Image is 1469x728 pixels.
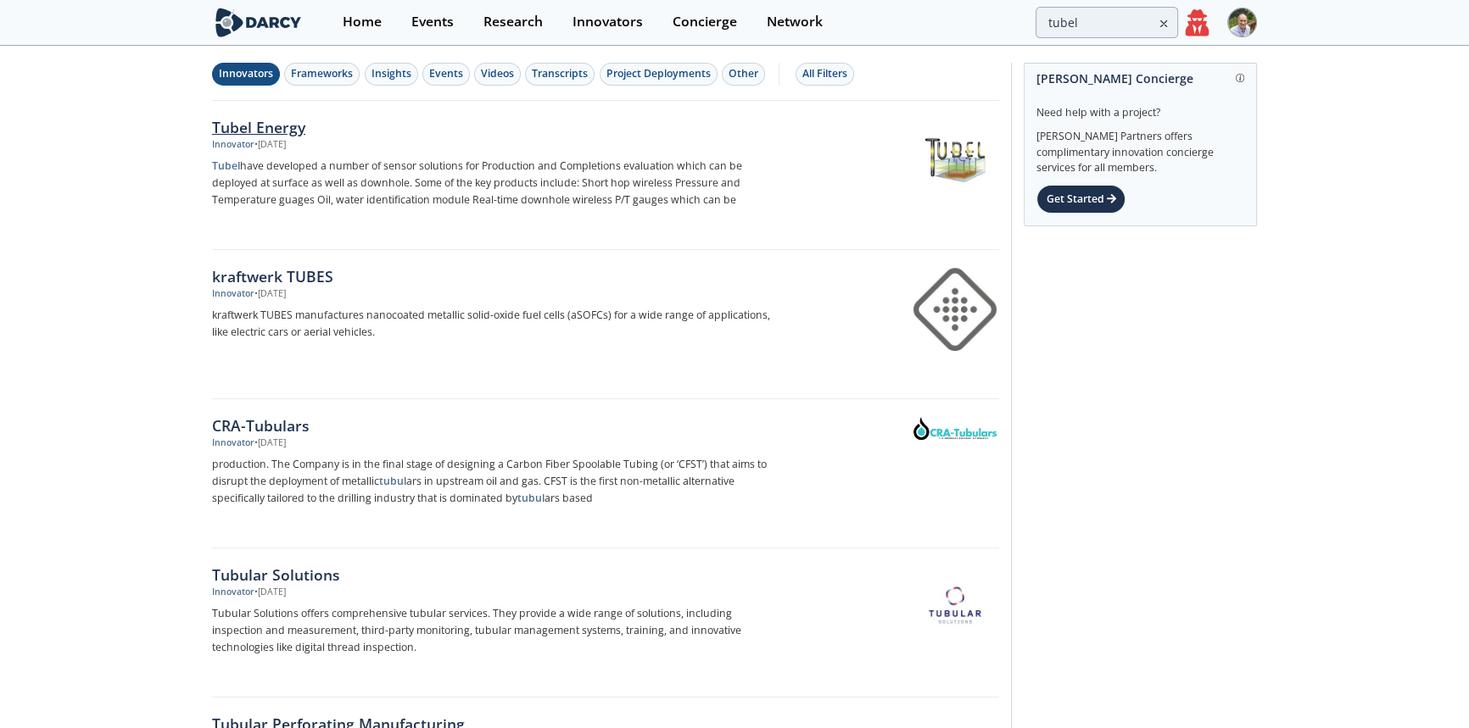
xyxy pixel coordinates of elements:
p: Tubular Solutions offers comprehensive tubular services. They provide a wide range of solutions, ... [212,605,774,656]
button: Transcripts [525,63,595,86]
p: kraftwerk TUBES manufactures nanocoated metallic solid-oxide fuel cells (aSOFCs) for a wide range... [212,307,774,341]
img: Tubular Solutions [913,566,997,649]
div: Innovator [212,436,254,450]
strong: tubul [517,491,545,505]
p: have developed a number of sensor solutions for Production and Completions evaluation which can b... [212,158,774,208]
div: Get Started [1036,185,1125,214]
strong: tubul [379,474,406,488]
button: Videos [474,63,521,86]
img: kraftwerk TUBES [913,268,997,351]
div: CRA-Tubulars [212,414,774,436]
button: Events [422,63,470,86]
div: kraftwerk TUBES [212,265,774,287]
button: Insights [365,63,418,86]
div: [PERSON_NAME] Partners offers complimentary innovation concierge services for all members. [1036,120,1244,176]
div: Innovator [212,287,254,301]
div: • [DATE] [254,586,286,599]
div: Network [767,15,823,29]
div: Home [343,15,382,29]
div: Events [429,66,463,81]
img: information.svg [1236,74,1245,83]
div: All Filters [802,66,847,81]
a: CRA-Tubulars Innovator •[DATE] production. The Company is in the final stage of designing a Carbo... [212,399,999,548]
div: Frameworks [291,66,353,81]
div: Tubel Energy [212,116,774,138]
button: Other [722,63,765,86]
div: Innovators [219,66,273,81]
a: Tubular Solutions Innovator •[DATE] Tubular Solutions offers comprehensive tubular services. They... [212,548,999,697]
div: Events [411,15,454,29]
img: CRA-Tubulars [913,417,997,440]
a: Tubel Energy Innovator •[DATE] Tubelhave developed a number of sensor solutions for Production an... [212,101,999,250]
p: production. The Company is in the final stage of designing a Carbon Fiber Spoolable Tubing (or ‘C... [212,456,774,507]
div: [PERSON_NAME] Concierge [1036,64,1244,93]
button: Innovators [212,63,280,86]
div: Need help with a project? [1036,93,1244,120]
div: • [DATE] [254,436,286,450]
a: kraftwerk TUBES Innovator •[DATE] kraftwerk TUBES manufactures nanocoated metallic solid-oxide fu... [212,250,999,399]
button: All Filters [796,63,854,86]
div: Research [483,15,543,29]
input: Advanced Search [1036,7,1178,38]
button: Frameworks [284,63,360,86]
div: Innovator [212,138,254,152]
div: Project Deployments [606,66,711,81]
div: • [DATE] [254,287,286,301]
img: logo-wide.svg [212,8,304,37]
div: Innovators [573,15,643,29]
div: Innovator [212,586,254,599]
img: Profile [1227,8,1257,37]
div: • [DATE] [254,138,286,152]
div: Other [729,66,758,81]
div: Transcripts [532,66,588,81]
div: Concierge [673,15,737,29]
div: Videos [481,66,514,81]
div: Tubular Solutions [212,564,774,586]
div: Insights [371,66,411,81]
strong: Tubel [212,158,240,173]
img: Tubel Energy [913,119,997,202]
button: Project Deployments [600,63,718,86]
